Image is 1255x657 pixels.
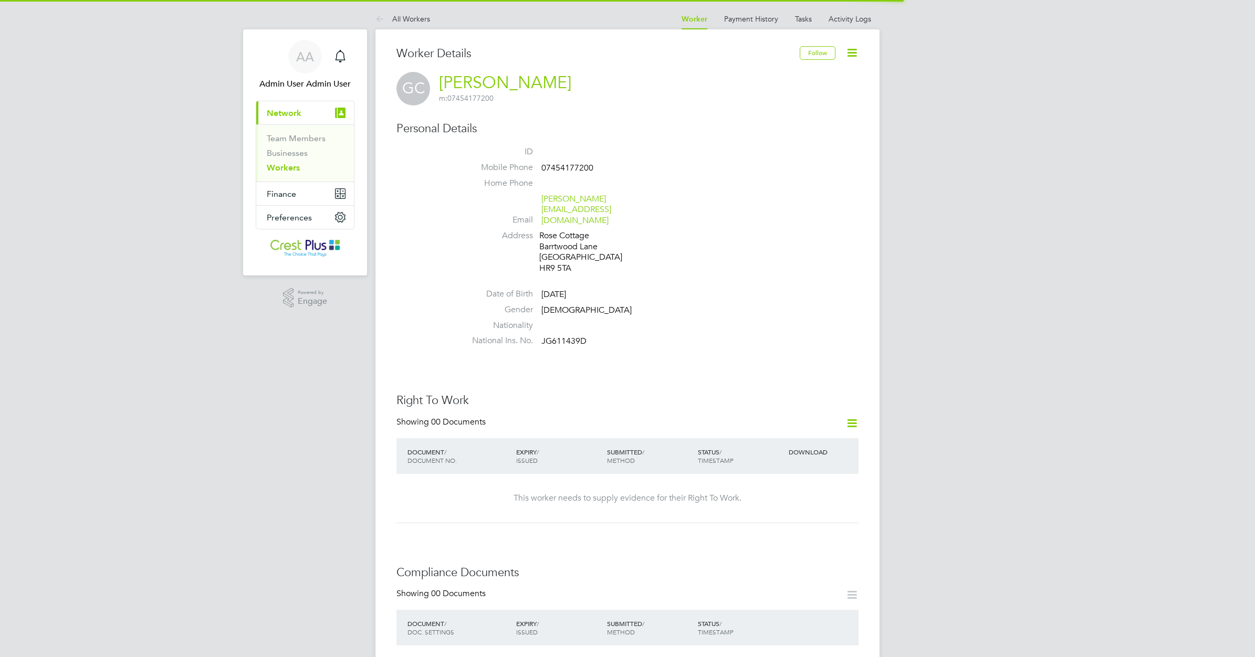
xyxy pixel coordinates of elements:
[642,448,644,456] span: /
[642,619,644,628] span: /
[459,335,533,346] label: National Ins. No.
[431,417,486,427] span: 00 Documents
[541,194,611,226] a: [PERSON_NAME][EMAIL_ADDRESS][DOMAIN_NAME]
[698,628,734,636] span: TIMESTAMP
[541,289,566,300] span: [DATE]
[267,148,308,158] a: Businesses
[405,442,514,470] div: DOCUMENT
[407,493,848,504] div: This worker needs to supply evidence for their Right To Work.
[405,614,514,641] div: DOCUMENT
[607,456,635,464] span: METHOD
[459,162,533,173] label: Mobile Phone
[541,336,587,347] span: JG611439D
[459,146,533,157] label: ID
[439,72,571,93] a: [PERSON_NAME]
[444,619,446,628] span: /
[407,628,454,636] span: DOC. SETTINGS
[396,565,859,580] h3: Compliance Documents
[407,456,457,464] span: DOCUMENT NO.
[516,456,538,464] span: ISSUED
[459,215,533,226] label: Email
[444,448,446,456] span: /
[256,182,354,205] button: Finance
[439,93,494,103] span: 07454177200
[270,240,340,257] img: crestplusoperations-logo-retina.png
[607,628,635,636] span: METHOD
[267,133,326,143] a: Team Members
[719,448,721,456] span: /
[396,588,488,599] div: Showing
[396,393,859,408] h3: Right To Work
[267,213,312,222] span: Preferences
[396,46,800,61] h3: Worker Details
[724,14,778,24] a: Payment History
[459,320,533,331] label: Nationality
[541,305,632,315] span: [DEMOGRAPHIC_DATA]
[795,14,812,24] a: Tasks
[537,448,539,456] span: /
[604,614,695,641] div: SUBMITTED
[459,230,533,241] label: Address
[719,619,721,628] span: /
[296,50,314,63] span: AA
[298,288,327,297] span: Powered by
[256,40,354,90] a: AAAdmin User Admin User
[256,78,354,90] span: Admin User Admin User
[256,240,354,257] a: Go to home page
[541,163,593,173] span: 07454177200
[537,619,539,628] span: /
[256,124,354,182] div: Network
[459,178,533,189] label: Home Phone
[516,628,538,636] span: ISSUED
[439,93,447,103] span: m:
[539,230,639,274] div: Rose Cottage Barrtwood Lane [GEOGRAPHIC_DATA] HR9 5TA
[459,304,533,315] label: Gender
[283,288,328,308] a: Powered byEngage
[396,121,859,136] h3: Personal Details
[800,46,835,60] button: Follow
[431,588,486,599] span: 00 Documents
[396,417,488,428] div: Showing
[829,14,871,24] a: Activity Logs
[514,614,604,641] div: EXPIRY
[267,189,296,199] span: Finance
[604,442,695,470] div: SUBMITTED
[256,101,354,124] button: Network
[695,442,786,470] div: STATUS
[698,456,734,464] span: TIMESTAMP
[682,15,707,24] a: Worker
[243,29,367,275] nav: Main navigation
[396,72,430,105] span: GC
[514,442,604,470] div: EXPIRY
[695,614,786,641] div: STATUS
[298,297,327,306] span: Engage
[786,442,859,461] div: DOWNLOAD
[256,206,354,229] button: Preferences
[459,289,533,300] label: Date of Birth
[267,163,300,173] a: Workers
[375,14,430,24] a: All Workers
[267,108,301,118] span: Network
